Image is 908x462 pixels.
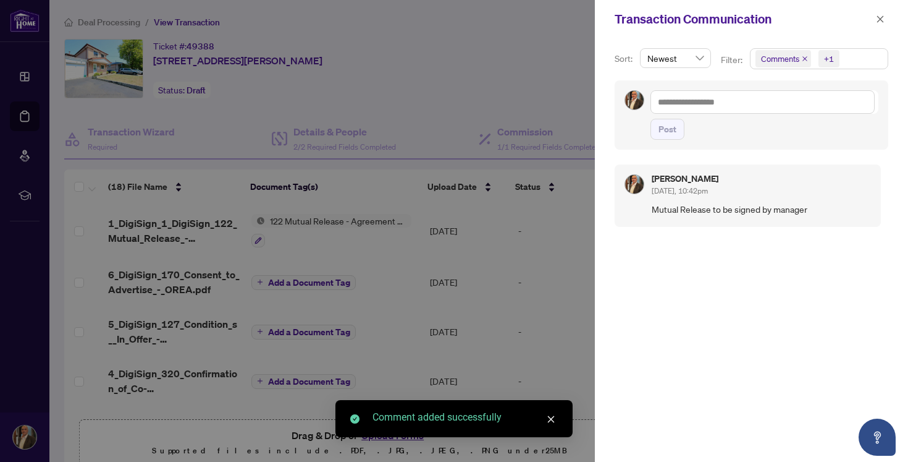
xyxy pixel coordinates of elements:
[761,53,799,65] span: Comments
[372,410,558,425] div: Comment added successfully
[650,119,684,140] button: Post
[721,53,744,67] p: Filter:
[547,415,555,424] span: close
[615,10,872,28] div: Transaction Communication
[876,15,885,24] span: close
[802,56,808,62] span: close
[625,91,644,109] img: Profile Icon
[615,52,635,66] p: Sort:
[755,50,811,67] span: Comments
[544,413,558,426] a: Close
[350,414,359,424] span: check-circle
[824,53,834,65] div: +1
[652,202,871,216] span: Mutual Release to be signed by manager
[625,175,644,194] img: Profile Icon
[652,186,708,195] span: [DATE], 10:42pm
[647,49,704,67] span: Newest
[859,419,896,456] button: Open asap
[652,174,718,183] h5: [PERSON_NAME]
